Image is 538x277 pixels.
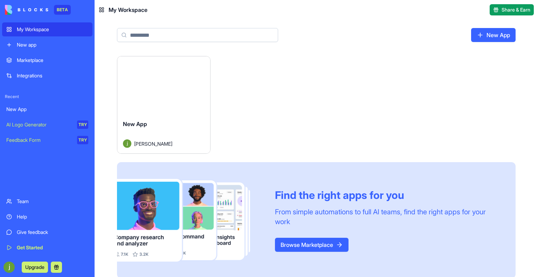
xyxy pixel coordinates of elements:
[2,225,92,239] a: Give feedback
[22,229,28,235] button: Gif picker
[2,69,92,83] a: Integrations
[4,262,15,273] img: ACg8ocL-O0hgocm2z_hCfeKsCIQnUPIhx5vPEmzXyR3g7AtHadYPQQ=s96-c
[17,229,88,236] div: Give feedback
[6,121,72,128] div: AI Logo Generator
[17,26,88,33] div: My Workspace
[11,44,109,51] div: Hey [PERSON_NAME]
[6,215,134,227] textarea: Message…
[275,189,499,201] div: Find the right apps for you
[490,4,534,15] button: Share & Earn
[275,238,349,252] a: Browse Marketplace
[2,94,92,99] span: Recent
[471,28,516,42] a: New App
[109,6,147,14] span: My Workspace
[6,40,115,73] div: Hey [PERSON_NAME]Welcome to Blocks 🙌 I'm here if you have any questions!Shelly • 31m ago
[2,241,92,255] a: Get Started
[54,5,71,15] div: BETA
[123,3,136,15] div: Close
[275,207,499,227] div: From simple automations to full AI teams, find the right apps for your work
[2,22,92,36] a: My Workspace
[6,40,134,88] div: Shelly says…
[22,262,48,273] button: Upgrade
[117,56,211,154] a: New AppAvatar[PERSON_NAME]
[34,9,68,16] p: Active 11h ago
[11,74,48,78] div: Shelly • 31m ago
[2,133,92,147] a: Feedback FormTRY
[117,179,264,262] img: Frame_181_egmpey.png
[123,120,147,127] span: New App
[123,139,131,148] img: Avatar
[2,210,92,224] a: Help
[134,140,172,147] span: [PERSON_NAME]
[17,198,88,205] div: Team
[34,4,51,9] h1: Shelly
[2,53,92,67] a: Marketplace
[2,38,92,52] a: New app
[20,4,31,15] img: Profile image for Shelly
[110,3,123,16] button: Home
[5,3,18,16] button: go back
[11,229,16,235] button: Emoji picker
[77,136,88,144] div: TRY
[502,6,530,13] span: Share & Earn
[44,229,50,235] button: Start recording
[77,120,88,129] div: TRY
[2,194,92,208] a: Team
[17,244,88,251] div: Get Started
[5,5,71,15] a: BETA
[11,55,109,69] div: Welcome to Blocks 🙌 I'm here if you have any questions!
[2,102,92,116] a: New App
[33,229,39,235] button: Upload attachment
[6,106,88,113] div: New App
[17,41,88,48] div: New app
[17,57,88,64] div: Marketplace
[17,213,88,220] div: Help
[17,72,88,79] div: Integrations
[2,118,92,132] a: AI Logo GeneratorTRY
[6,137,72,144] div: Feedback Form
[120,227,131,238] button: Send a message…
[5,5,48,15] img: logo
[22,263,48,270] a: Upgrade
